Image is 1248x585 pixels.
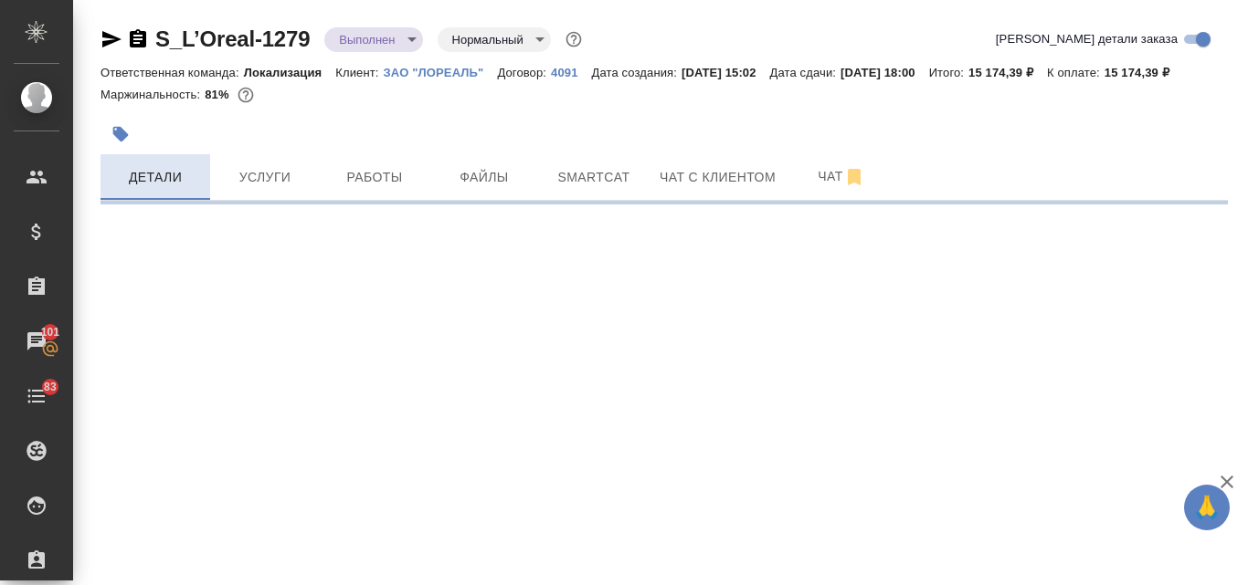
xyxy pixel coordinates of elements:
div: Выполнен [324,27,422,52]
p: 4091 [551,66,591,79]
p: 81% [205,88,233,101]
p: К оплате: [1047,66,1105,79]
span: Файлы [440,166,528,189]
a: 101 [5,319,69,364]
button: 2444.93 RUB; [234,83,258,107]
p: Дата сдачи: [770,66,841,79]
button: Нормальный [447,32,529,47]
p: Клиент: [335,66,383,79]
p: Договор: [497,66,551,79]
button: 🙏 [1184,485,1230,530]
button: Добавить тэг [100,114,141,154]
p: [DATE] 18:00 [841,66,929,79]
p: 15 174,39 ₽ [1105,66,1183,79]
span: Smartcat [550,166,638,189]
button: Доп статусы указывают на важность/срочность заказа [562,27,586,51]
a: 83 [5,373,69,419]
p: ЗАО "ЛОРЕАЛЬ" [384,66,498,79]
a: 4091 [551,64,591,79]
button: Скопировать ссылку [127,28,149,50]
p: Дата создания: [592,66,682,79]
p: [DATE] 15:02 [682,66,770,79]
span: 83 [33,378,68,396]
a: ЗАО "ЛОРЕАЛЬ" [384,64,498,79]
svg: Отписаться [843,166,865,188]
span: Услуги [221,166,309,189]
span: Детали [111,166,199,189]
p: 15 174,39 ₽ [968,66,1047,79]
span: Чат с клиентом [660,166,776,189]
span: Чат [798,165,885,188]
button: Выполнен [333,32,400,47]
p: Итого: [929,66,968,79]
p: Локализация [244,66,336,79]
button: Скопировать ссылку для ЯМессенджера [100,28,122,50]
span: 🙏 [1191,488,1222,527]
p: Ответственная команда: [100,66,244,79]
div: Выполнен [438,27,551,52]
p: Маржинальность: [100,88,205,101]
span: 101 [30,323,71,341]
span: [PERSON_NAME] детали заказа [996,30,1178,48]
a: S_L’Oreal-1279 [155,26,310,51]
span: Работы [331,166,418,189]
